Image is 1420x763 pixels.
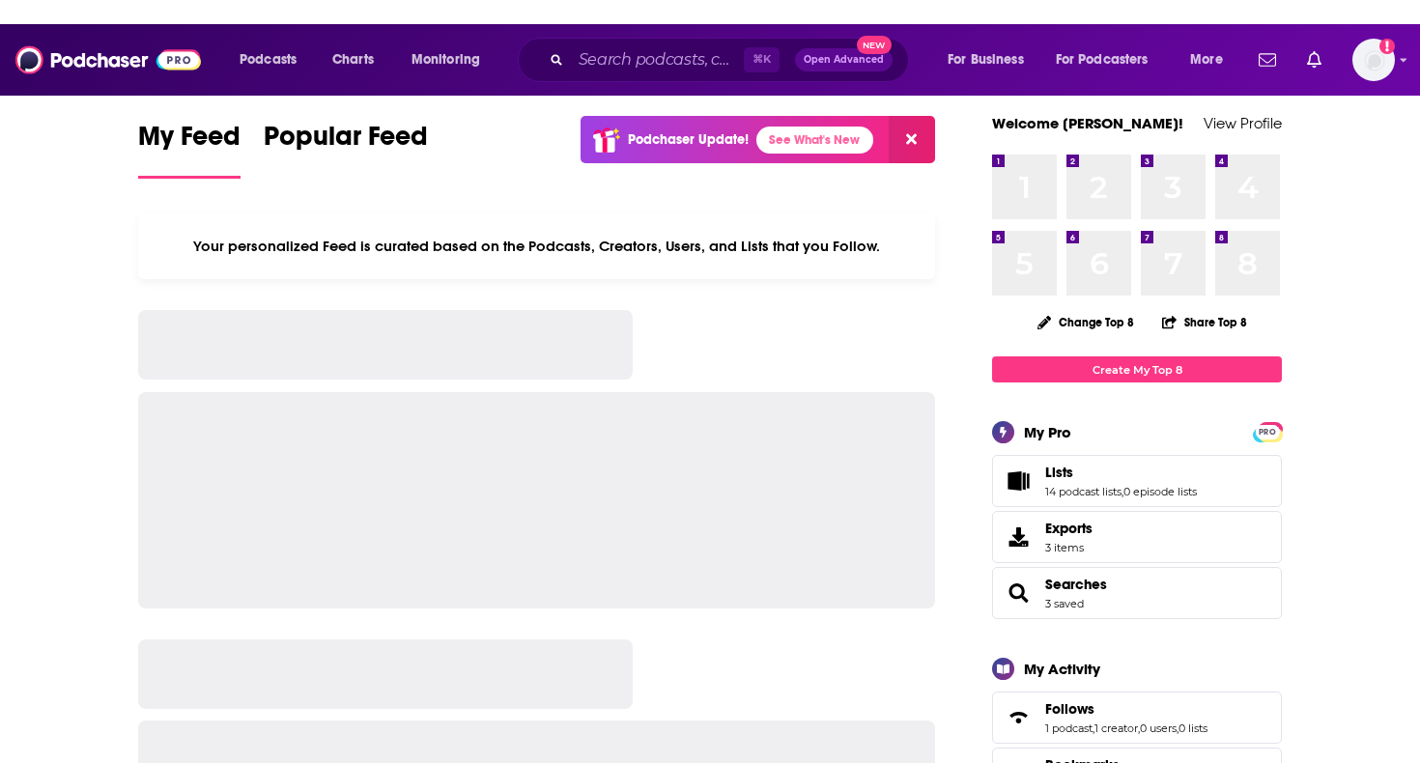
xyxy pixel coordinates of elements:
[1352,39,1395,81] button: Show profile menu
[138,213,935,279] div: Your personalized Feed is curated based on the Podcasts, Creators, Users, and Lists that you Follow.
[1352,39,1395,81] span: Logged in as brendanmontesinos1
[1123,485,1197,498] a: 0 episode lists
[320,44,385,75] a: Charts
[332,46,374,73] span: Charts
[1122,485,1123,498] span: ,
[857,36,892,54] span: New
[999,467,1037,495] a: Lists
[264,120,428,164] span: Popular Feed
[138,120,241,164] span: My Feed
[999,523,1037,551] span: Exports
[992,114,1183,132] a: Welcome [PERSON_NAME]!
[1177,721,1179,735] span: ,
[226,44,322,75] button: open menu
[1045,464,1073,481] span: Lists
[412,46,480,73] span: Monitoring
[999,579,1037,607] a: Searches
[1352,39,1395,81] img: User Profile
[1045,700,1207,718] a: Follows
[398,44,505,75] button: open menu
[1045,721,1093,735] a: 1 podcast
[804,55,884,65] span: Open Advanced
[1045,700,1094,718] span: Follows
[536,38,927,82] div: Search podcasts, credits, & more...
[571,44,744,75] input: Search podcasts, credits, & more...
[1204,114,1282,132] a: View Profile
[240,46,297,73] span: Podcasts
[1256,424,1279,438] a: PRO
[1056,46,1149,73] span: For Podcasters
[1045,597,1084,610] a: 3 saved
[1161,303,1248,341] button: Share Top 8
[744,47,780,72] span: ⌘ K
[1045,520,1093,537] span: Exports
[756,127,873,154] a: See What's New
[1026,310,1146,334] button: Change Top 8
[15,42,201,78] img: Podchaser - Follow, Share and Rate Podcasts
[1045,576,1107,593] a: Searches
[934,44,1048,75] button: open menu
[795,48,893,71] button: Open AdvancedNew
[1299,43,1329,76] a: Show notifications dropdown
[992,356,1282,382] a: Create My Top 8
[1043,44,1177,75] button: open menu
[1379,39,1395,54] svg: Email not verified
[1045,485,1122,498] a: 14 podcast lists
[264,120,428,179] a: Popular Feed
[1045,541,1093,554] span: 3 items
[1093,721,1094,735] span: ,
[1024,660,1100,678] div: My Activity
[1045,464,1197,481] a: Lists
[999,704,1037,731] a: Follows
[1251,43,1284,76] a: Show notifications dropdown
[992,455,1282,507] span: Lists
[1177,44,1247,75] button: open menu
[1190,46,1223,73] span: More
[1024,423,1071,441] div: My Pro
[1094,721,1138,735] a: 1 creator
[992,692,1282,744] span: Follows
[1138,721,1140,735] span: ,
[1179,721,1207,735] a: 0 lists
[1256,425,1279,439] span: PRO
[948,46,1024,73] span: For Business
[992,511,1282,563] a: Exports
[1140,721,1177,735] a: 0 users
[992,567,1282,619] span: Searches
[138,120,241,179] a: My Feed
[628,131,749,148] p: Podchaser Update!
